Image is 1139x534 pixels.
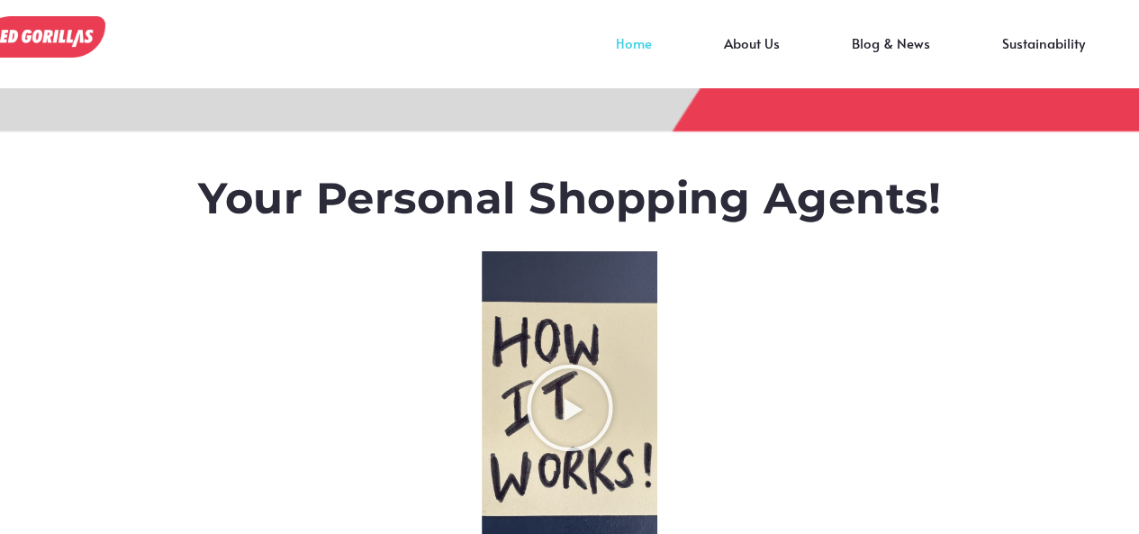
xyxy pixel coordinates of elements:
[580,43,688,70] a: Home
[688,43,816,70] a: About Us
[816,43,966,70] a: Blog & News
[80,173,1060,225] h1: Your Personal Shopping Agents!
[966,43,1121,70] a: Sustainability
[524,363,614,453] div: Play Video about RedGorillas How it Works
